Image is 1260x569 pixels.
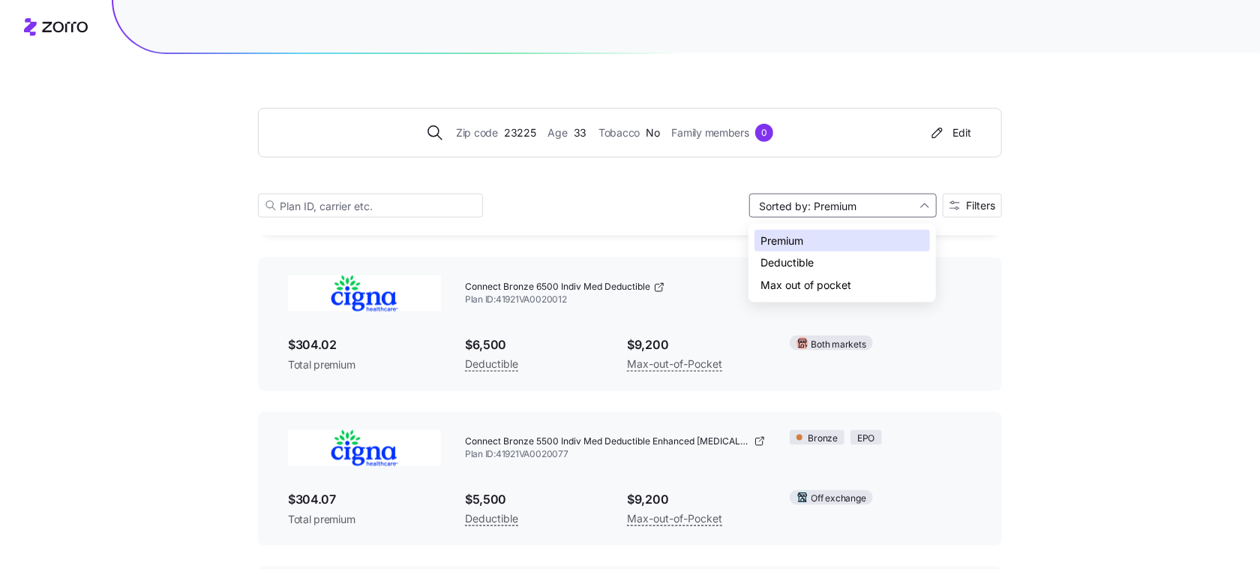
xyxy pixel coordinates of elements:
[598,125,640,141] span: Tobacco
[966,200,995,211] span: Filters
[754,251,930,274] div: Deductible
[504,125,536,141] span: 23225
[288,275,441,312] img: Cigna Healthcare
[288,490,441,509] span: $304.07
[755,124,773,142] div: 0
[754,274,930,297] div: Max out of pocket
[465,510,518,528] span: Deductible
[465,281,650,294] span: Connect Bronze 6500 Indiv Med Deductible
[288,357,441,372] span: Total premium
[288,336,441,354] span: $304.02
[646,125,659,141] span: No
[465,294,766,306] span: Plan ID: 41921VA0020012
[627,336,765,354] span: $9,200
[456,125,498,141] span: Zip code
[627,490,765,509] span: $9,200
[811,338,866,352] span: Both markets
[808,432,838,446] span: Bronze
[465,336,603,354] span: $6,500
[548,125,568,141] span: Age
[465,355,518,373] span: Deductible
[288,512,441,527] span: Total premium
[943,194,1002,218] button: Filters
[754,230,930,252] div: Premium
[811,492,866,506] span: Off exchange
[288,430,441,466] img: Cigna Healthcare
[465,435,751,448] span: Connect Bronze 5500 Indiv Med Deductible Enhanced [MEDICAL_DATA] Care
[857,432,874,446] span: EPO
[922,121,977,145] button: Edit
[574,125,586,141] span: 33
[928,125,971,140] div: Edit
[672,125,749,141] span: Family members
[258,194,483,218] input: Plan ID, carrier etc.
[465,490,603,509] span: $5,500
[749,194,937,218] input: Sort by
[465,448,766,461] span: Plan ID: 41921VA0020077
[627,510,722,528] span: Max-out-of-Pocket
[627,355,722,373] span: Max-out-of-Pocket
